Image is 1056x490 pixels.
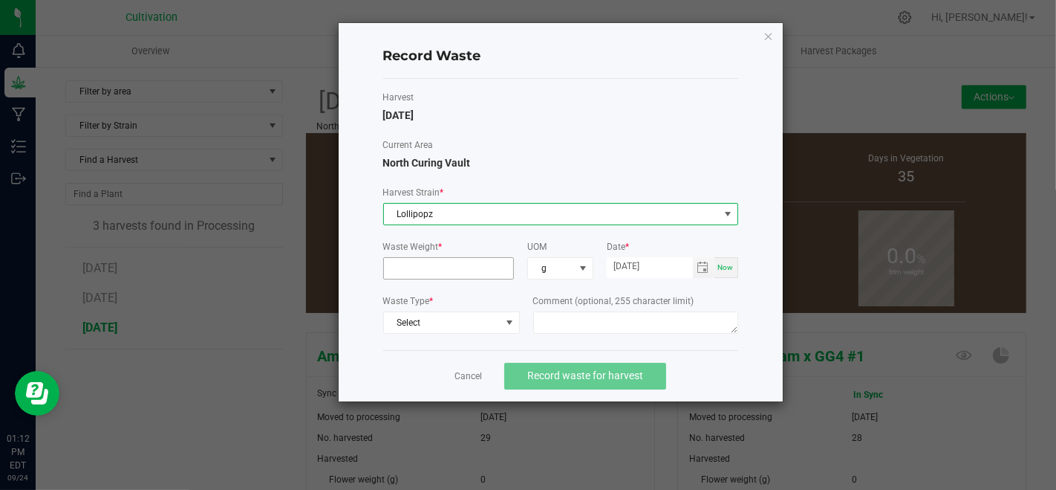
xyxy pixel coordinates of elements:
span: g [528,258,573,279]
h4: Record Waste [383,47,738,66]
button: Record waste for harvest [504,363,666,390]
span: [DATE] [383,109,414,121]
input: Date [607,257,693,276]
span: Now [718,263,734,271]
label: Waste Type [383,294,520,308]
label: Comment (optional, 255 character limit) [533,294,738,308]
span: North Curing Vault [383,157,471,169]
label: Current Area [383,138,738,152]
a: Cancel [454,370,482,383]
label: Date [607,240,738,254]
label: Harvest [383,91,738,104]
label: Harvest Strain [383,186,738,199]
label: Waste Weight [383,240,515,254]
span: Lollipopz [384,204,719,225]
span: Toggle calendar [693,257,714,278]
iframe: Resource center [15,371,59,416]
label: UOM [527,240,593,254]
span: Select [384,312,501,333]
span: Record waste for harvest [527,370,643,381]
